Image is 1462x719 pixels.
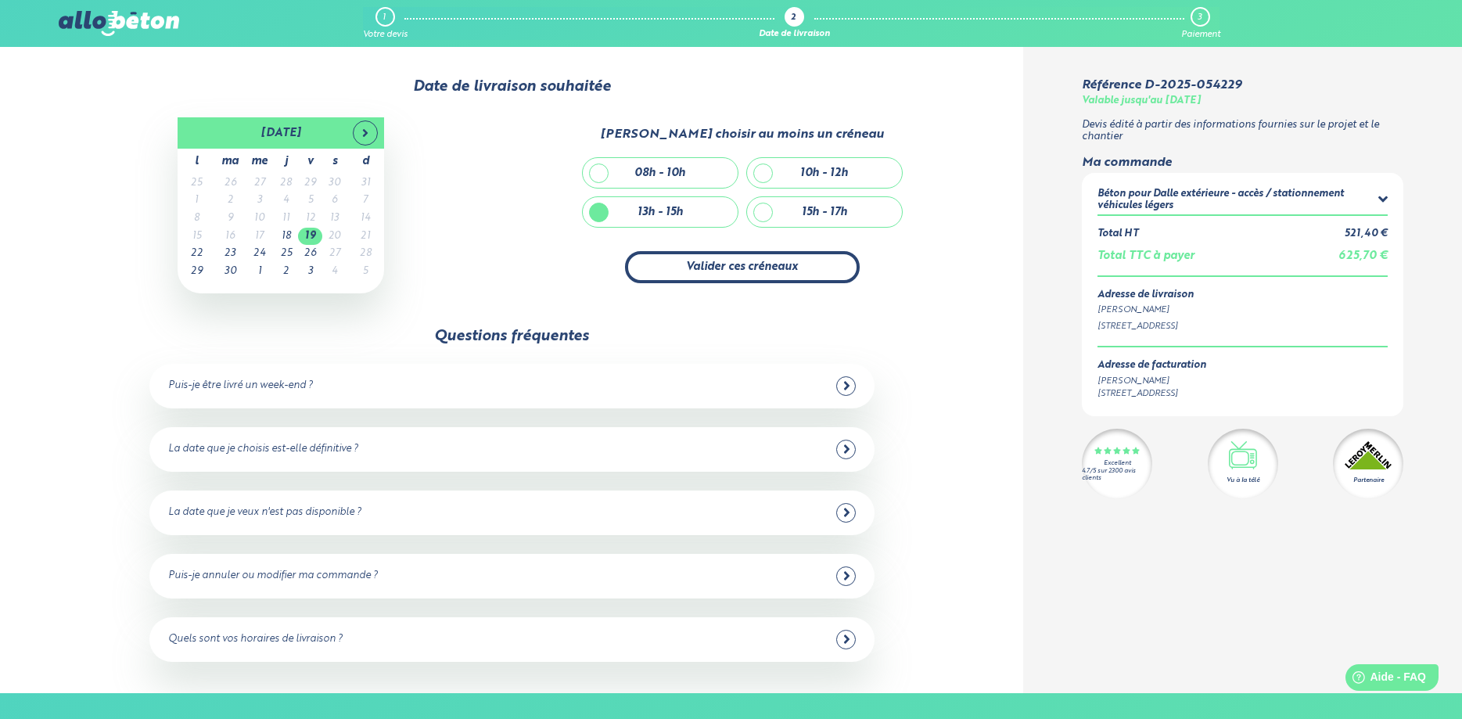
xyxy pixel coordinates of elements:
span: 625,70 € [1338,250,1388,261]
td: 22 [178,245,215,263]
td: 25 [178,174,215,192]
div: Total HT [1097,228,1138,240]
div: Paiement [1181,30,1220,40]
div: Total TTC à payer [1097,250,1194,263]
td: 20 [322,228,347,246]
th: s [322,149,347,174]
div: Excellent [1104,460,1131,467]
td: 13 [322,210,347,228]
th: v [298,149,322,174]
div: Valable jusqu'au [DATE] [1082,95,1201,107]
div: Référence D-2025-054229 [1082,78,1241,92]
td: 3 [298,263,322,281]
td: 8 [178,210,215,228]
div: [PERSON_NAME] [1097,304,1388,317]
td: 17 [245,228,274,246]
td: 5 [298,192,322,210]
img: allobéton [59,11,179,36]
td: 27 [322,245,347,263]
div: Partenaire [1353,476,1384,485]
div: Adresse de livraison [1097,289,1388,301]
div: 15h - 17h [802,206,847,219]
th: me [245,149,274,174]
div: Béton pour Dalle extérieure - accès / stationnement véhicules légers [1097,189,1378,211]
iframe: Help widget launcher [1323,658,1445,702]
div: 13h - 15h [638,206,683,219]
td: 29 [178,263,215,281]
td: 24 [245,245,274,263]
td: 15 [178,228,215,246]
td: 5 [347,263,384,281]
td: 27 [245,174,274,192]
td: 31 [347,174,384,192]
div: Vu à la télé [1227,476,1259,485]
button: Valider ces créneaux [625,251,860,283]
td: 4 [274,192,298,210]
div: [PERSON_NAME] choisir au moins un créneau [600,128,884,142]
div: 521,40 € [1345,228,1388,240]
div: Questions fréquentes [434,328,589,345]
td: 11 [274,210,298,228]
td: 9 [215,210,245,228]
a: 2 Date de livraison [759,7,830,40]
div: 10h - 12h [800,167,848,180]
td: 28 [274,174,298,192]
td: 7 [347,192,384,210]
td: 3 [245,192,274,210]
td: 28 [347,245,384,263]
div: 3 [1198,13,1202,23]
p: Devis édité à partir des informations fournies sur le projet et le chantier [1082,120,1403,142]
div: Adresse de facturation [1097,360,1206,372]
td: 29 [298,174,322,192]
td: 19 [298,228,322,246]
td: 2 [215,192,245,210]
div: Date de livraison souhaitée [59,78,965,95]
td: 26 [215,174,245,192]
td: 18 [274,228,298,246]
div: Ma commande [1082,156,1403,170]
div: 1 [383,13,386,23]
td: 2 [274,263,298,281]
td: 30 [215,263,245,281]
td: 1 [178,192,215,210]
div: 2 [791,13,796,23]
div: La date que je choisis est-elle définitive ? [168,444,358,455]
th: [DATE] [215,117,347,149]
div: [STREET_ADDRESS] [1097,387,1206,401]
th: ma [215,149,245,174]
div: La date que je veux n'est pas disponible ? [168,507,361,519]
td: 14 [347,210,384,228]
td: 25 [274,245,298,263]
div: Puis-je être livré un week-end ? [168,380,313,392]
summary: Béton pour Dalle extérieure - accès / stationnement véhicules légers [1097,189,1388,214]
div: [PERSON_NAME] [1097,375,1206,388]
td: 16 [215,228,245,246]
th: l [178,149,215,174]
td: 4 [322,263,347,281]
th: j [274,149,298,174]
div: Votre devis [363,30,408,40]
th: d [347,149,384,174]
td: 1 [245,263,274,281]
div: [STREET_ADDRESS] [1097,320,1388,333]
td: 26 [298,245,322,263]
a: 3 Paiement [1181,7,1220,40]
td: 30 [322,174,347,192]
a: 1 Votre devis [363,7,408,40]
td: 10 [245,210,274,228]
td: 12 [298,210,322,228]
div: Quels sont vos horaires de livraison ? [168,634,343,645]
div: Puis-je annuler ou modifier ma commande ? [168,570,378,582]
td: 6 [322,192,347,210]
div: 08h - 10h [634,167,685,180]
div: 4.7/5 sur 2300 avis clients [1082,468,1152,482]
td: 23 [215,245,245,263]
td: 21 [347,228,384,246]
div: Date de livraison [759,30,830,40]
